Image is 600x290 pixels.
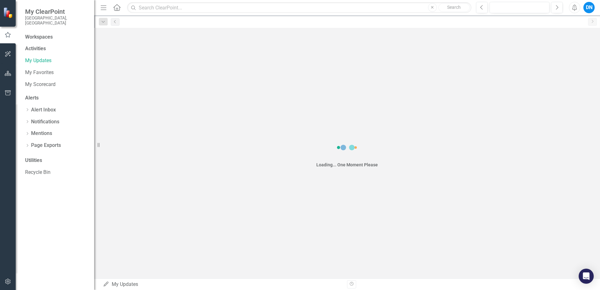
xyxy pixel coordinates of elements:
[25,57,88,64] a: My Updates
[438,3,470,12] button: Search
[25,8,88,15] span: My ClearPoint
[25,94,88,102] div: Alerts
[31,130,52,137] a: Mentions
[25,15,88,26] small: [GEOGRAPHIC_DATA], [GEOGRAPHIC_DATA]
[127,2,471,13] input: Search ClearPoint...
[103,281,342,288] div: My Updates
[25,157,88,164] div: Utilities
[25,45,88,52] div: Activities
[583,2,595,13] button: DN
[447,5,461,10] span: Search
[316,162,378,168] div: Loading... One Moment Please
[25,69,88,76] a: My Favorites
[25,34,53,41] div: Workspaces
[25,169,88,176] a: Recycle Bin
[31,118,59,126] a: Notifications
[25,81,88,88] a: My Scorecard
[579,269,594,284] div: Open Intercom Messenger
[31,106,56,114] a: Alert Inbox
[3,7,14,18] img: ClearPoint Strategy
[31,142,61,149] a: Page Exports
